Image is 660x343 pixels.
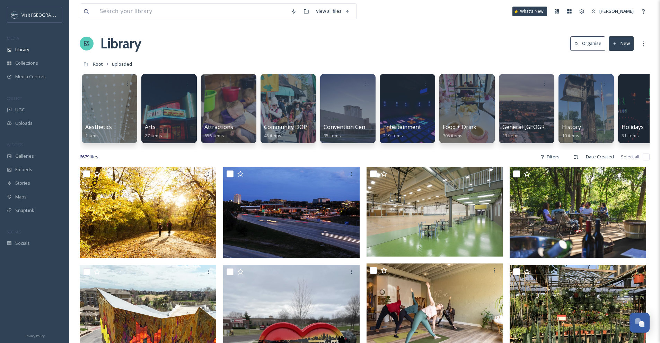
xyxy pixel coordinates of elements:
span: Maps [15,194,27,200]
span: 1 item [85,132,98,139]
span: Stories [15,180,30,186]
a: [PERSON_NAME] [588,4,637,18]
span: Entertainment [383,123,421,131]
span: COLLECT [7,96,22,101]
span: Socials [15,240,30,247]
button: New [609,36,634,50]
span: Convention Center [324,123,373,131]
a: Attractions656 items [204,124,233,139]
a: Convention Center95 items [324,124,373,139]
span: History [562,123,581,131]
span: 95 items [324,132,341,139]
a: General [GEOGRAPHIC_DATA]13 items [502,124,580,139]
span: Food + Drink [443,123,476,131]
span: Select all [621,154,639,160]
span: Root [93,61,103,67]
span: [PERSON_NAME] [599,8,634,14]
span: WIDGETS [7,142,23,147]
span: SOCIALS [7,229,21,234]
span: 705 items [443,132,463,139]
img: DSC_1964.jpg [223,167,360,258]
a: Community DOP Events43 items [264,124,326,139]
span: 656 items [204,132,224,139]
img: Wine-Tasting-2023-11.jpg [510,167,646,258]
span: Galleries [15,153,34,159]
span: Attractions [204,123,233,131]
span: UGC [15,106,25,113]
span: Uploads [15,120,33,127]
div: Date Created [582,150,617,164]
span: Privacy Policy [25,334,45,338]
span: Visit [GEOGRAPHIC_DATA] [21,11,75,18]
a: Arts27 items [145,124,162,139]
button: Open Chat [630,313,650,333]
a: Privacy Policy [25,331,45,340]
img: _DSC1142.jpg [367,167,503,256]
a: Entertainment219 items [383,124,421,139]
span: 219 items [383,132,403,139]
a: Organise [570,36,609,50]
span: Collections [15,60,38,66]
img: _D9A3119.jpg [80,167,216,258]
div: Filters [537,150,563,164]
span: 31 items [622,132,639,139]
a: Library [100,33,141,54]
a: View all files [313,4,353,18]
span: 27 items [145,132,162,139]
span: MEDIA [7,36,19,41]
span: 43 items [264,132,281,139]
span: SnapLink [15,207,34,214]
span: Media Centres [15,73,46,80]
a: Root [93,60,103,68]
a: History10 items [562,124,581,139]
img: c3es6xdrejuflcaqpovn.png [11,11,18,18]
span: Arts [145,123,156,131]
span: Embeds [15,166,32,173]
span: Community DOP Events [264,123,326,131]
a: Aesthetics1 item [85,124,112,139]
button: Organise [570,36,605,50]
span: 10 items [562,132,579,139]
span: General [GEOGRAPHIC_DATA] [502,123,580,131]
a: uploaded [112,60,132,68]
span: uploaded [112,61,132,67]
span: 6679 file s [80,154,98,160]
span: Aesthetics [85,123,112,131]
a: Food + Drink705 items [443,124,476,139]
span: Library [15,46,29,53]
span: Holidays [622,123,644,131]
input: Search your library [96,4,288,19]
a: Holidays31 items [622,124,644,139]
a: What's New [512,7,547,16]
span: 13 items [502,132,520,139]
